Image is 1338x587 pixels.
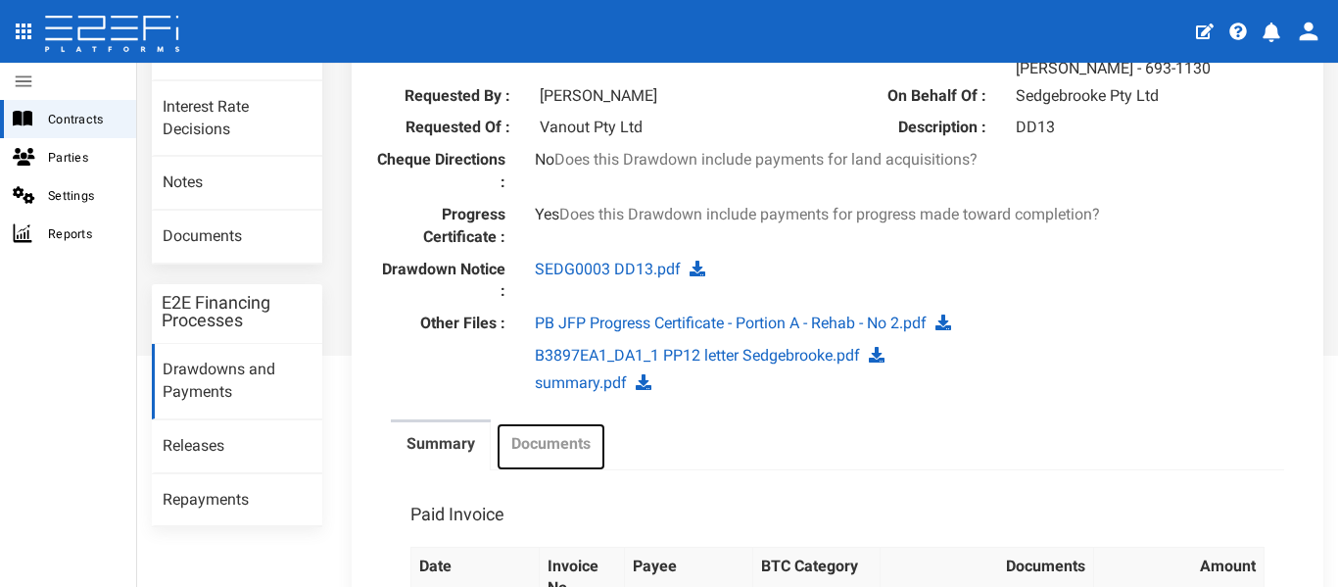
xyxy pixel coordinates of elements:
h3: Paid Invoice [410,506,504,523]
a: Documents [496,422,606,471]
label: Other Files : [361,313,520,335]
div: Yes [520,204,1155,226]
label: Documents [511,433,591,456]
span: Does this Drawdown include payments for land acquisitions? [554,150,978,169]
div: Sedgebrooke Pty Ltd [1001,85,1299,108]
div: DD13 [1001,117,1299,139]
a: Interest Rate Decisions [152,81,322,157]
label: Summary [406,433,475,456]
a: SEDG0003 DD13.pdf [535,260,681,278]
label: Progress Certificate : [361,204,520,249]
a: Documents [152,211,322,264]
label: Requested Of : [376,117,525,139]
span: Parties [48,146,120,169]
label: Cheque Directions : [361,149,520,194]
span: Does this Drawdown include payments for progress made toward completion? [559,205,1100,223]
h3: E2E Financing Processes [162,294,312,329]
a: Releases [152,420,322,473]
span: Reports [48,222,120,245]
a: Notes [152,157,322,210]
div: [PERSON_NAME] [525,85,823,108]
a: B3897EA1_DA1_1 PP12 letter Sedgebrooke.pdf [535,346,860,365]
label: Drawdown Notice : [361,259,520,304]
a: summary.pdf [535,373,627,392]
div: No [520,149,1155,171]
a: Repayments [152,474,322,527]
a: PB JFP Progress Certificate - Portion A - Rehab - No 2.pdf [535,314,927,332]
label: Description : [852,117,1001,139]
span: Settings [48,184,120,207]
label: Requested By : [376,85,525,108]
span: Contracts [48,108,120,130]
label: On Behalf Of : [852,85,1001,108]
a: Drawdowns and Payments [152,344,322,419]
a: Summary [391,422,491,471]
div: Vanout Pty Ltd [525,117,823,139]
